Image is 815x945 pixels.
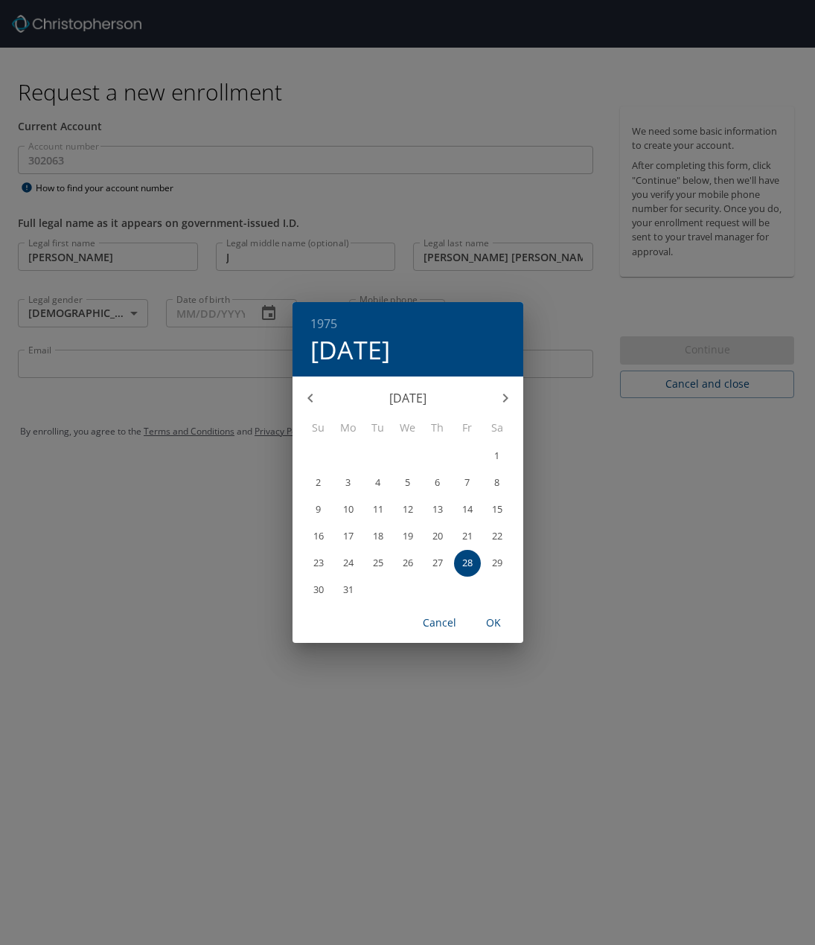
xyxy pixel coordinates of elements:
[305,577,332,603] button: 30
[305,550,332,577] button: 23
[365,523,391,550] button: 18
[484,496,511,523] button: 15
[365,496,391,523] button: 11
[373,504,383,514] p: 11
[313,558,324,568] p: 23
[484,443,511,470] button: 1
[313,531,324,541] p: 16
[316,478,321,487] p: 2
[454,496,481,523] button: 14
[305,496,332,523] button: 9
[424,420,451,436] span: Th
[454,420,481,436] span: Fr
[494,451,499,461] p: 1
[343,558,354,568] p: 24
[313,585,324,595] p: 30
[343,585,354,595] p: 31
[316,504,321,514] p: 9
[484,470,511,496] button: 8
[365,470,391,496] button: 4
[454,550,481,577] button: 28
[462,531,473,541] p: 21
[373,558,383,568] p: 25
[424,550,451,577] button: 27
[435,478,440,487] p: 6
[492,558,502,568] p: 29
[454,523,481,550] button: 21
[403,531,413,541] p: 19
[394,523,421,550] button: 19
[394,550,421,577] button: 26
[335,523,362,550] button: 17
[424,496,451,523] button: 13
[484,523,511,550] button: 22
[484,420,511,436] span: Sa
[394,496,421,523] button: 12
[484,550,511,577] button: 29
[416,609,464,637] button: Cancel
[343,504,354,514] p: 10
[335,420,362,436] span: Mo
[305,470,332,496] button: 2
[492,504,502,514] p: 15
[424,523,451,550] button: 20
[462,504,473,514] p: 14
[492,531,502,541] p: 22
[403,558,413,568] p: 26
[328,389,488,407] p: [DATE]
[373,531,383,541] p: 18
[394,470,421,496] button: 5
[432,558,443,568] p: 27
[345,478,351,487] p: 3
[476,614,511,632] span: OK
[310,313,337,334] button: 1975
[305,420,332,436] span: Su
[405,478,410,487] p: 5
[365,550,391,577] button: 25
[432,504,443,514] p: 13
[343,531,354,541] p: 17
[335,577,362,603] button: 31
[394,420,421,436] span: We
[375,478,380,487] p: 4
[310,334,390,365] button: [DATE]
[432,531,443,541] p: 20
[424,470,451,496] button: 6
[403,504,413,514] p: 12
[305,523,332,550] button: 16
[365,420,391,436] span: Tu
[494,478,499,487] p: 8
[462,558,473,568] p: 28
[470,609,517,637] button: OK
[454,470,481,496] button: 7
[335,470,362,496] button: 3
[464,478,470,487] p: 7
[422,614,458,632] span: Cancel
[335,496,362,523] button: 10
[335,550,362,577] button: 24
